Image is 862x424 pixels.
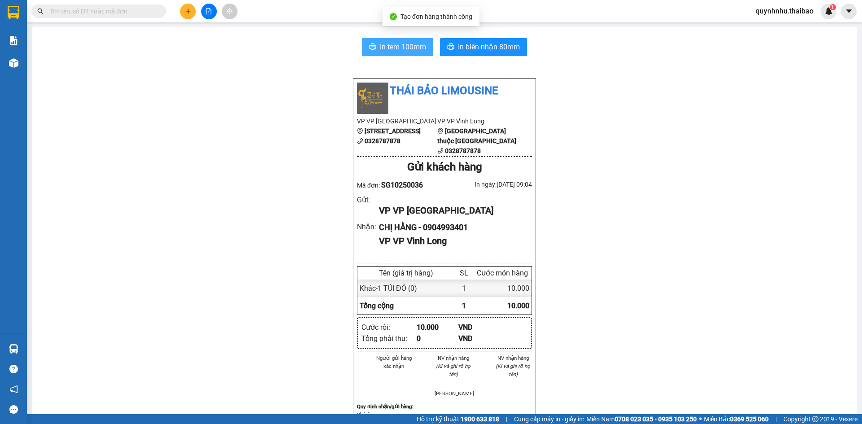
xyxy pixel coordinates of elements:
[201,4,217,19] button: file-add
[357,179,444,191] div: Mã đơn:
[457,269,471,277] div: SL
[458,41,520,52] span: In biên nhận 80mm
[369,43,376,52] span: printer
[830,4,836,10] sup: 1
[440,38,527,56] button: printerIn biên nhận 80mm
[379,204,525,218] div: VP VP [GEOGRAPHIC_DATA]
[357,83,388,114] img: logo.jpg
[704,414,769,424] span: Miền Bắc
[444,179,532,189] div: In ngày: [DATE] 09:04
[357,138,363,144] span: phone
[435,389,473,398] li: [PERSON_NAME]
[357,159,532,176] div: Gửi khách hàng
[586,414,697,424] span: Miền Nam
[775,414,777,424] span: |
[357,402,532,411] div: Quy định nhận/gửi hàng :
[9,385,18,393] span: notification
[390,13,397,20] span: check-circle
[185,8,191,14] span: plus
[222,4,237,19] button: aim
[496,363,530,377] i: (Kí và ghi rõ họ tên)
[437,148,444,154] span: phone
[437,127,516,144] b: [GEOGRAPHIC_DATA] thuộc [GEOGRAPHIC_DATA]
[226,8,233,14] span: aim
[461,415,499,423] strong: 1900 633 818
[400,13,472,20] span: Tạo đơn hàng thành công
[357,116,437,126] li: VP VP [GEOGRAPHIC_DATA]
[360,284,417,293] span: Khác - 1 TÚI ĐỎ (0)
[825,7,833,15] img: icon-new-feature
[361,333,417,344] div: Tổng phải thu :
[362,38,433,56] button: printerIn tem 100mm
[361,322,417,333] div: Cước rồi :
[8,6,19,19] img: logo-vxr
[435,354,473,362] li: NV nhận hàng
[506,414,507,424] span: |
[514,414,584,424] span: Cung cấp máy in - giấy in:
[9,58,18,68] img: warehouse-icon
[437,128,444,134] span: environment
[360,269,453,277] div: Tên (giá trị hàng)
[436,363,471,377] i: (Kí và ghi rõ họ tên)
[462,302,466,310] span: 1
[9,405,18,414] span: message
[365,137,400,144] b: 0328787878
[507,302,529,310] span: 10.000
[447,43,454,52] span: printer
[365,127,421,135] b: [STREET_ADDRESS]
[379,221,525,234] div: CHỊ HẰNG - 0904993401
[417,414,499,424] span: Hỗ trợ kỹ thuật:
[445,147,481,154] b: 0328787878
[730,415,769,423] strong: 0369 525 060
[357,411,532,419] p: Chú ý:
[437,116,518,126] li: VP VP Vĩnh Long
[360,302,394,310] span: Tổng cộng
[417,322,458,333] div: 10.000
[9,365,18,373] span: question-circle
[206,8,212,14] span: file-add
[357,128,363,134] span: environment
[9,344,18,354] img: warehouse-icon
[357,194,379,205] div: Gửi :
[458,322,500,333] div: VND
[812,416,818,422] span: copyright
[375,354,413,370] li: Người gửi hàng xác nhận
[49,6,155,16] input: Tìm tên, số ĐT hoặc mã đơn
[473,280,532,297] div: 10.000
[417,333,458,344] div: 0
[37,8,44,14] span: search
[841,4,857,19] button: caret-down
[180,4,196,19] button: plus
[357,221,379,232] div: Nhận :
[831,4,834,10] span: 1
[379,234,525,248] div: VP VP Vĩnh Long
[845,7,853,15] span: caret-down
[475,269,529,277] div: Cước món hàng
[748,5,821,17] span: quynhnhu.thaibao
[458,333,500,344] div: VND
[381,181,423,189] span: SG10250036
[357,83,532,100] li: Thái Bảo Limousine
[9,36,18,45] img: solution-icon
[699,417,702,421] span: ⚪️
[615,415,697,423] strong: 0708 023 035 - 0935 103 250
[455,280,473,297] div: 1
[380,41,426,52] span: In tem 100mm
[494,354,532,362] li: NV nhận hàng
